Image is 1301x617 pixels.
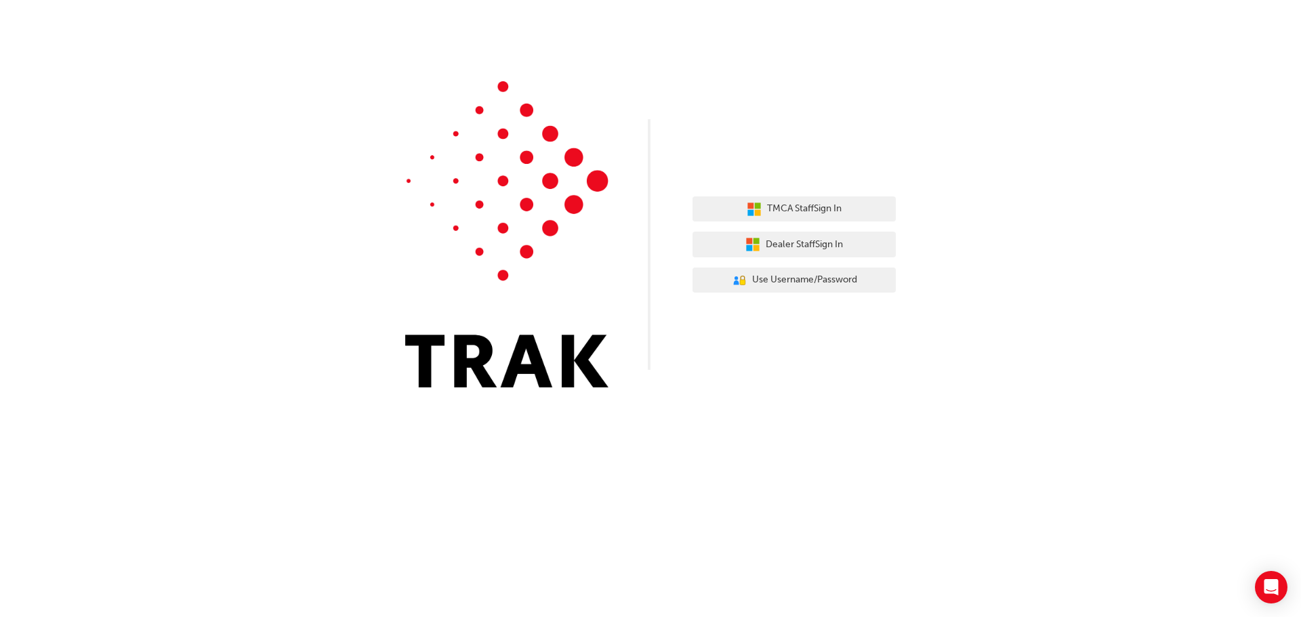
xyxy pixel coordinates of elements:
button: Dealer StaffSign In [693,232,896,257]
span: Dealer Staff Sign In [766,237,843,253]
button: TMCA StaffSign In [693,196,896,222]
button: Use Username/Password [693,268,896,293]
div: Open Intercom Messenger [1255,571,1287,603]
span: Use Username/Password [752,272,857,288]
span: TMCA Staff Sign In [767,201,842,217]
img: Trak [405,81,608,387]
